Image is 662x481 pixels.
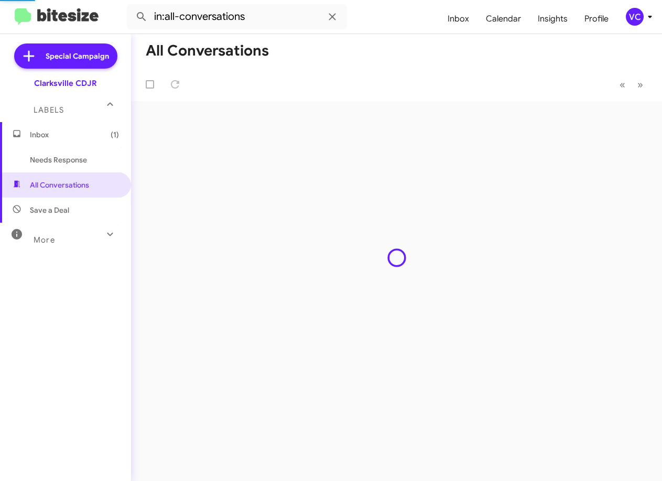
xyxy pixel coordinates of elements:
[146,42,269,59] h1: All Conversations
[111,129,119,140] span: (1)
[46,51,109,61] span: Special Campaign
[34,78,97,89] div: Clarksville CDJR
[30,205,69,215] span: Save a Deal
[30,155,119,165] span: Needs Response
[34,105,64,115] span: Labels
[614,74,649,95] nav: Page navigation example
[626,8,644,26] div: VC
[14,43,117,69] a: Special Campaign
[30,180,89,190] span: All Conversations
[529,4,576,34] a: Insights
[637,78,643,91] span: »
[34,235,55,245] span: More
[127,4,347,29] input: Search
[439,4,477,34] a: Inbox
[620,78,625,91] span: «
[613,74,632,95] button: Previous
[477,4,529,34] a: Calendar
[576,4,617,34] a: Profile
[631,74,649,95] button: Next
[30,129,119,140] span: Inbox
[617,8,650,26] button: VC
